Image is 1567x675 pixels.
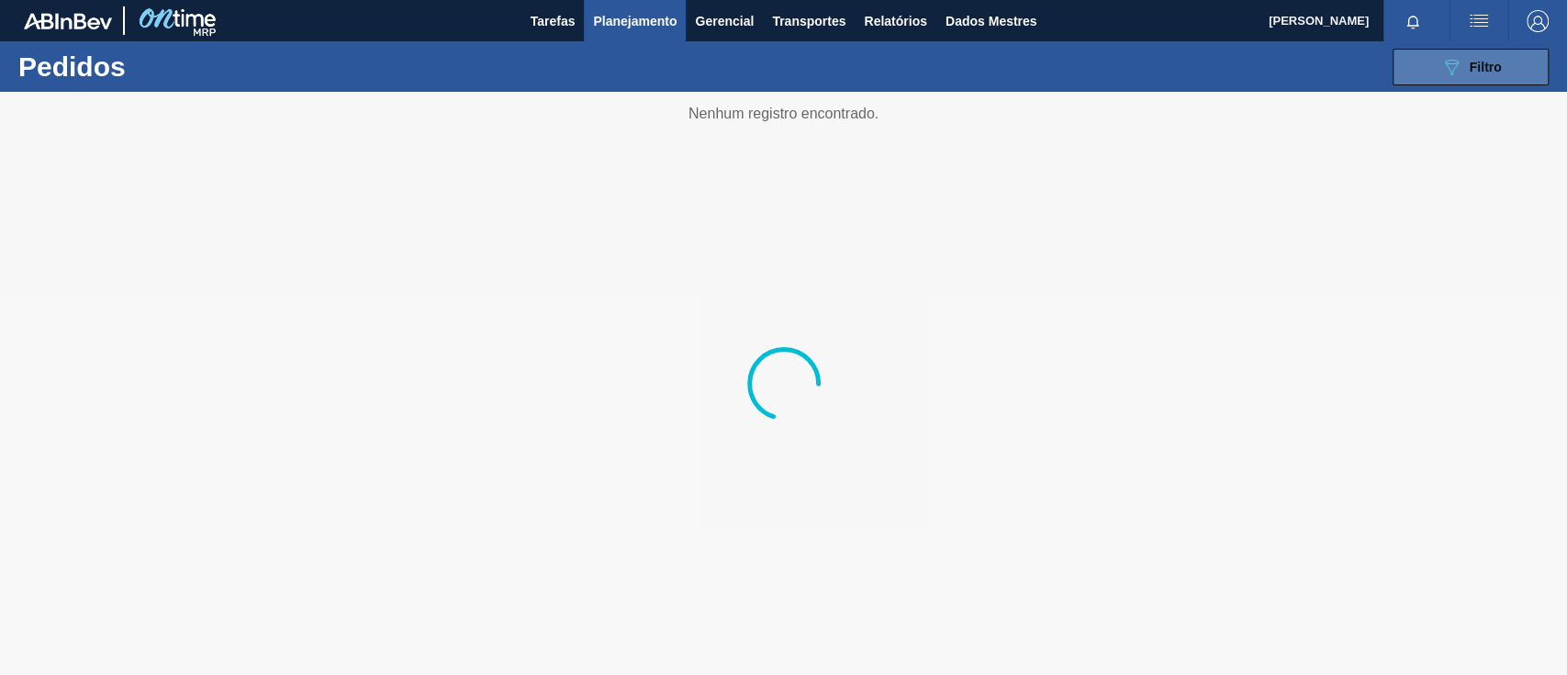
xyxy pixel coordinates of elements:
img: TNhmsLtSVTkK8tSr43FrP2fwEKptu5GPRR3wAAAABJRU5ErkJggg== [24,13,112,29]
button: Notificações [1383,8,1442,34]
font: Tarefas [531,14,576,28]
font: Planejamento [593,14,677,28]
font: Dados Mestres [946,14,1037,28]
font: Gerencial [695,14,754,28]
font: Transportes [772,14,845,28]
font: Relatórios [864,14,926,28]
button: Filtro [1393,49,1549,85]
span: Filtro [1470,60,1502,74]
h1: Pedidos [18,56,287,77]
font: [PERSON_NAME] [1269,14,1369,28]
img: ações do usuário [1468,10,1490,32]
img: Sair [1527,10,1549,32]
